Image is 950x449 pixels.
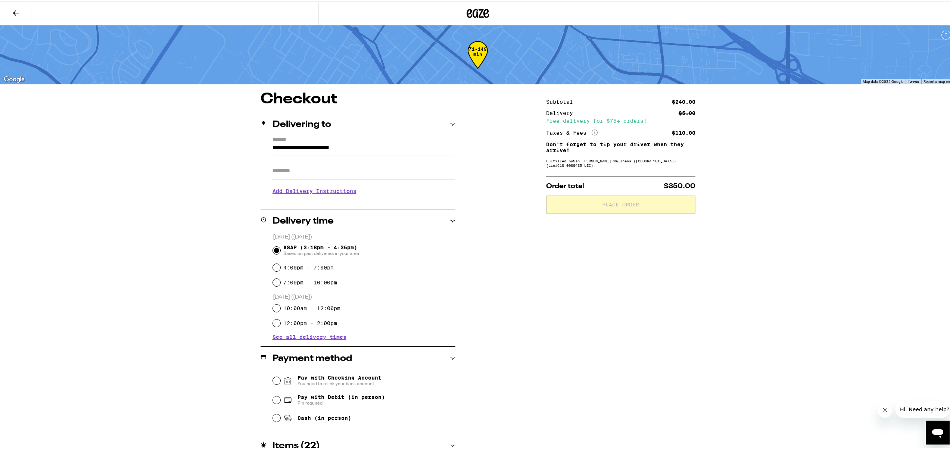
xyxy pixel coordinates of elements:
div: Free delivery for $75+ orders! [546,117,695,122]
span: $350.00 [664,181,695,188]
span: Cash (in person) [298,414,351,420]
span: Map data ©2025 Google [863,78,903,82]
h2: Payment method [272,353,352,362]
iframe: Message from company [896,400,950,416]
div: 71-149 min [468,45,488,73]
span: Place Order [602,200,639,206]
span: Pay with Debit (in person) [298,393,385,399]
p: We'll contact you at [PHONE_NUMBER] when we arrive [272,198,455,204]
h1: Checkout [261,90,455,105]
button: Place Order [546,194,695,212]
img: Google [2,73,27,83]
h2: Delivering to [272,119,331,128]
a: Terms [908,78,919,82]
div: Delivery [546,109,578,114]
label: 4:00pm - 7:00pm [283,263,334,269]
iframe: Button to launch messaging window [926,419,950,443]
iframe: Close message [878,401,893,416]
h3: Add Delivery Instructions [272,181,455,198]
h2: Delivery time [272,215,334,224]
div: Fulfilled by San [PERSON_NAME] Wellness ([GEOGRAPHIC_DATA]) (Lic# C10-0000435-LIC ) [546,157,695,166]
div: $240.00 [672,98,695,103]
p: [DATE] ([DATE]) [273,232,455,239]
span: Based on past deliveries in your area [283,249,359,255]
div: $5.00 [679,109,695,114]
div: Subtotal [546,98,578,103]
label: 12:00pm - 2:00pm [283,319,337,325]
span: Pin required [298,399,385,405]
button: See all delivery times [272,333,346,338]
p: Don't forget to tip your driver when they arrive! [546,140,695,152]
span: Order total [546,181,584,188]
a: Open this area in Google Maps (opens a new window) [2,73,27,83]
label: 10:00am - 12:00pm [283,304,340,310]
div: Taxes & Fees [546,128,598,135]
div: $110.00 [672,129,695,134]
label: 7:00pm - 10:00pm [283,278,337,284]
span: Pay with Checking Account [298,373,381,385]
span: You need to relink your bank account [298,379,381,385]
span: ASAP (3:18pm - 4:36pm) [283,243,359,255]
h2: Items ( 22 ) [272,440,320,449]
p: [DATE] ([DATE]) [273,292,455,299]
